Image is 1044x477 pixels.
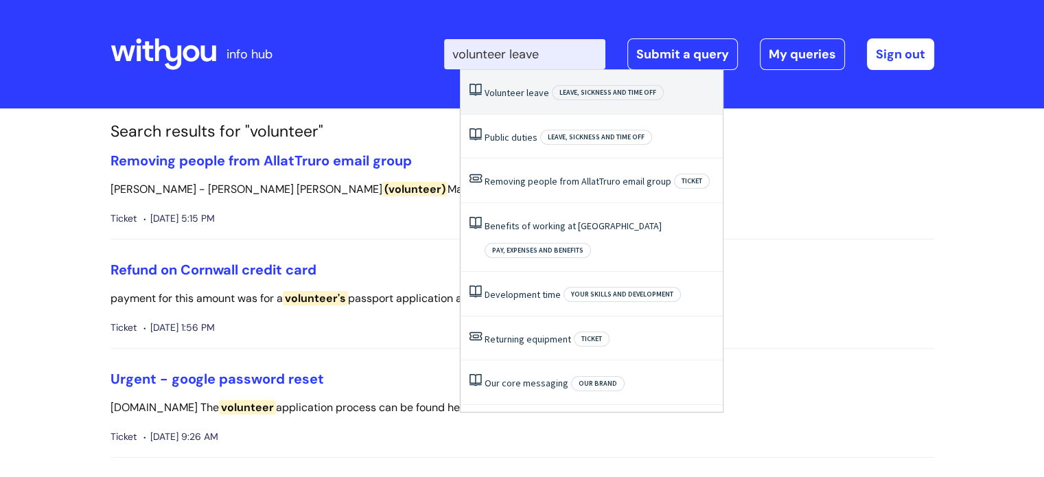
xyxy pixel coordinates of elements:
[564,287,681,302] span: Your skills and development
[627,38,738,70] a: Submit a query
[571,376,625,391] span: Our brand
[111,210,137,227] span: Ticket
[219,400,276,415] span: volunteer
[485,220,662,232] a: Benefits of working at [GEOGRAPHIC_DATA]
[111,398,934,418] p: [DOMAIN_NAME] The application process can be found here
[485,243,591,258] span: Pay, expenses and benefits
[867,38,934,70] a: Sign out
[485,86,549,99] a: Volunteer leave
[111,370,324,388] a: Urgent - google password reset
[444,38,934,70] div: | -
[111,180,934,200] p: [PERSON_NAME] - [PERSON_NAME] [PERSON_NAME] Many thanks [PERSON_NAME]
[111,152,412,170] a: Removing people from AllatTruro email group
[111,289,934,309] p: payment for this amount was for a passport application and I can't see
[485,377,568,389] a: Our core messaging
[111,428,137,445] span: Ticket
[143,319,215,336] span: [DATE] 1:56 PM
[382,182,448,196] span: (volunteer)
[485,333,571,345] a: Returning equipment
[485,131,537,143] a: Public duties
[444,39,605,69] input: Search
[111,319,137,336] span: Ticket
[283,291,348,305] span: volunteer's
[674,174,710,189] span: Ticket
[485,175,671,187] a: Removing people from AllatTruro email group
[143,428,218,445] span: [DATE] 9:26 AM
[227,43,272,65] p: info hub
[574,331,610,347] span: Ticket
[143,210,215,227] span: [DATE] 5:15 PM
[111,261,316,279] a: Refund on Cornwall credit card
[552,85,664,100] span: Leave, sickness and time off
[540,130,652,145] span: Leave, sickness and time off
[760,38,845,70] a: My queries
[485,288,561,301] a: Development time
[111,122,934,141] h1: Search results for "volunteer"
[485,86,524,99] span: Volunteer
[526,86,549,99] span: leave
